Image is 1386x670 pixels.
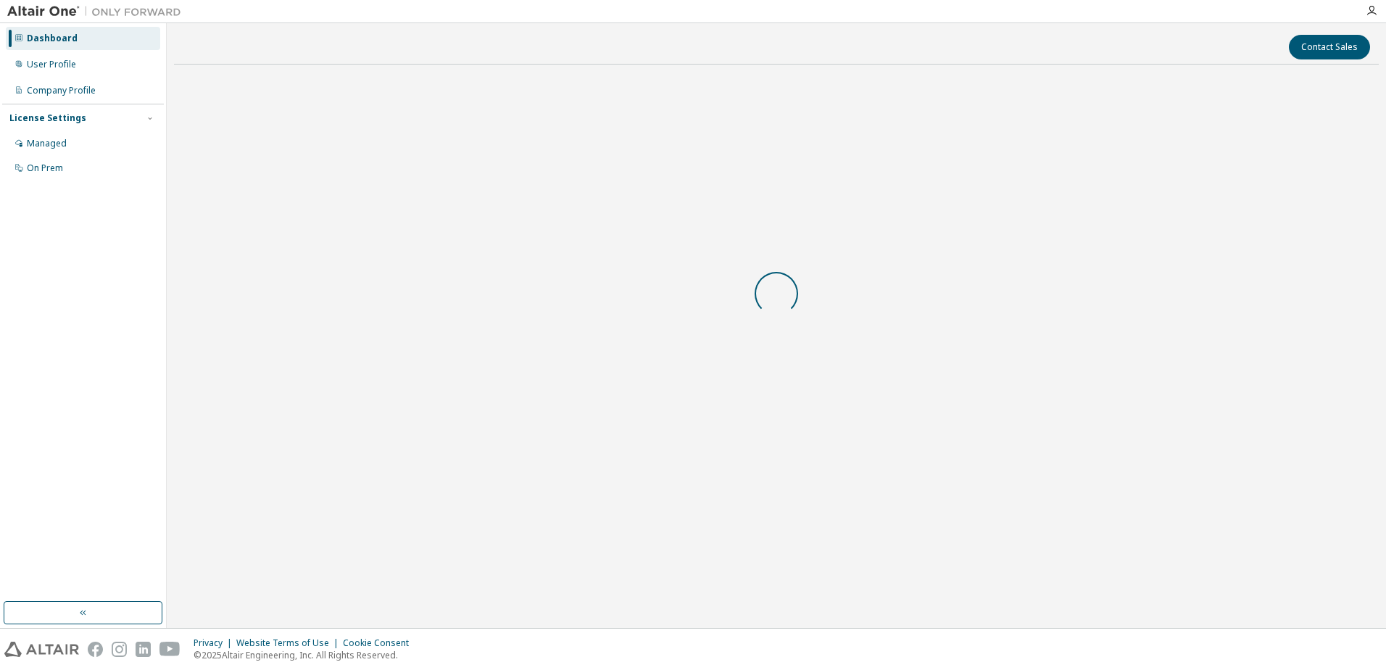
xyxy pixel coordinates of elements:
div: Dashboard [27,33,78,44]
div: Company Profile [27,85,96,96]
button: Contact Sales [1289,35,1370,59]
div: Website Terms of Use [236,637,343,649]
div: On Prem [27,162,63,174]
p: © 2025 Altair Engineering, Inc. All Rights Reserved. [194,649,418,661]
img: altair_logo.svg [4,642,79,657]
img: Altair One [7,4,188,19]
div: Privacy [194,637,236,649]
div: Managed [27,138,67,149]
div: License Settings [9,112,86,124]
img: facebook.svg [88,642,103,657]
div: User Profile [27,59,76,70]
img: youtube.svg [159,642,180,657]
div: Cookie Consent [343,637,418,649]
img: instagram.svg [112,642,127,657]
img: linkedin.svg [136,642,151,657]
